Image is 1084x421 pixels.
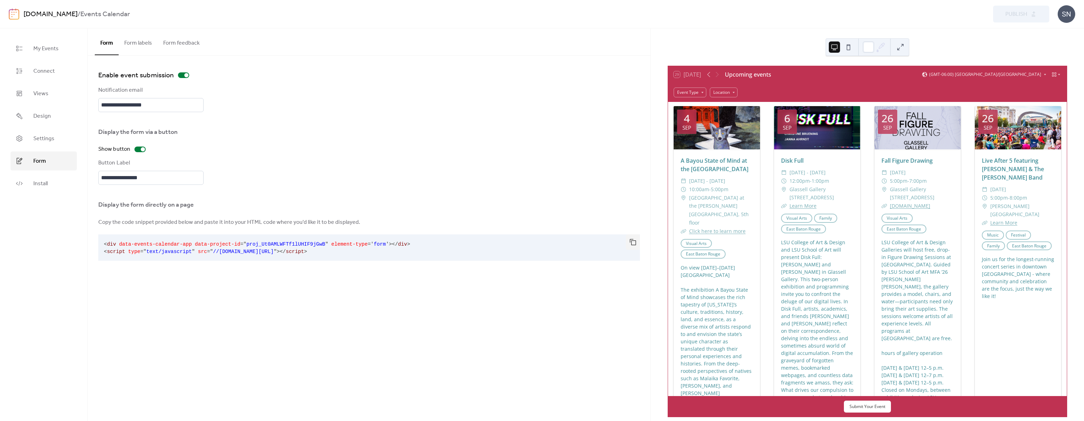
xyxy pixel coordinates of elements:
div: ​ [982,194,987,202]
span: " [274,249,277,254]
span: Glassell Gallery [STREET_ADDRESS] [789,185,853,202]
span: > [304,249,307,254]
span: 1:00pm [812,177,829,185]
div: ​ [781,177,787,185]
span: data-events-calendar-app [119,241,192,247]
span: [PERSON_NAME][GEOGRAPHIC_DATA] [990,202,1054,219]
div: ​ [681,185,686,194]
div: ​ [982,185,987,194]
span: - [810,177,812,185]
span: div [107,241,116,247]
span: 5:00pm [990,194,1008,202]
span: Glassell Gallery [STREET_ADDRESS] [890,185,954,202]
span: Enable event submission [98,70,174,81]
button: Form labels [119,28,158,54]
span: - [709,185,711,194]
div: 26 [982,113,994,124]
a: Learn More [990,219,1017,226]
div: Sep [682,125,691,130]
div: ​ [881,177,887,185]
button: Submit Your Event [844,401,891,413]
span: - [907,177,909,185]
b: Events Calendar [80,8,130,21]
div: ​ [881,168,887,177]
img: logo [9,8,19,20]
span: src [198,249,207,254]
span: 5:00pm [711,185,728,194]
a: A Bayou State of Mind at the [GEOGRAPHIC_DATA] [681,157,748,173]
span: 12:00pm [789,177,810,185]
span: " [243,241,246,247]
span: = [140,249,144,254]
a: Fall Figure Drawing [881,157,933,164]
span: Settings [33,135,54,143]
a: Live After 5 featuring [PERSON_NAME] & The [PERSON_NAME] Band [982,157,1044,181]
span: Views [33,90,48,98]
span: " [192,249,195,254]
a: Click here to learn more [689,228,746,234]
span: 8:00pm [1010,194,1027,202]
span: script [107,249,125,254]
a: Disk Full [781,157,804,164]
span: 10:00am [689,185,709,194]
span: text/javascript [146,249,192,254]
span: 7:00pm [909,177,927,185]
a: Design [11,106,77,125]
div: Sep [883,125,892,130]
div: Display the form via a button [98,128,202,136]
div: ​ [982,219,987,227]
a: Learn More [789,202,817,209]
div: Join us for the longest-running concert series in downtown [GEOGRAPHIC_DATA] - where community an... [975,255,1061,300]
a: Connect [11,61,77,80]
span: form [374,241,386,247]
span: " [325,241,328,247]
span: = [240,241,244,247]
div: Upcoming events [725,70,771,79]
span: ' [371,241,374,247]
span: </ [392,241,398,247]
span: div [398,241,407,247]
a: My Events [11,39,77,58]
a: Form [11,151,77,170]
div: Display the form directly on a page [98,201,639,209]
span: [DATE] [890,168,906,177]
span: type [128,249,140,254]
button: Form feedback [158,28,205,54]
a: Install [11,174,77,193]
span: Connect [33,67,55,76]
div: ​ [781,168,787,177]
div: ​ [681,177,686,185]
span: > [277,249,280,254]
a: Settings [11,129,77,148]
span: < [104,241,107,247]
span: < [104,249,107,254]
span: proj_Ut0AMLWFTf1lUHIF9jGwB [246,241,325,247]
button: Form [95,28,119,55]
span: Install [33,180,48,188]
div: 4 [684,113,690,124]
span: " [210,249,213,254]
span: 5:00pm [890,177,907,185]
span: </ [280,249,286,254]
a: Views [11,84,77,103]
span: [GEOGRAPHIC_DATA] at the [PERSON_NAME][GEOGRAPHIC_DATA], 5th floor [689,194,753,227]
div: Notification email [98,86,202,95]
div: Sep [783,125,792,130]
span: - [1008,194,1010,202]
div: ​ [881,185,887,194]
div: ​ [982,202,987,210]
span: Copy the code snippet provided below and paste it into your HTML code where you'd like it to be d... [98,218,360,227]
a: [DOMAIN_NAME] [24,8,78,21]
span: My Events [33,45,59,53]
span: Design [33,112,51,121]
a: [DOMAIN_NAME] [890,202,930,209]
span: = [207,249,210,254]
span: data-project-id [195,241,240,247]
span: element-type [331,241,368,247]
span: > [407,241,410,247]
span: Form [33,157,46,166]
div: SN [1058,5,1075,23]
div: 6 [784,113,790,124]
span: //[DOMAIN_NAME][URL] [213,249,274,254]
div: Sep [984,125,992,130]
